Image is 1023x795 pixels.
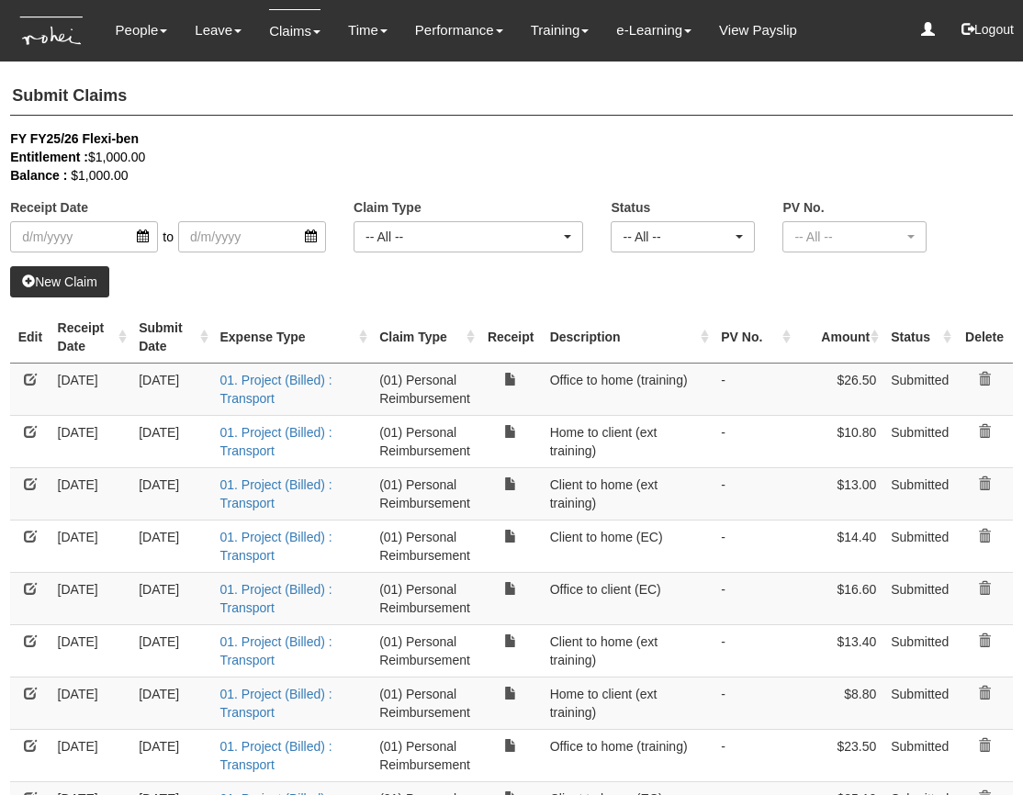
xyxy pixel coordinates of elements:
[51,311,132,364] th: Receipt Date : activate to sort column ascending
[883,311,956,364] th: Status : activate to sort column ascending
[10,168,67,183] b: Balance :
[131,520,212,572] td: [DATE]
[795,677,883,729] td: $8.80
[782,221,927,252] button: -- All --
[479,311,543,364] th: Receipt
[131,677,212,729] td: [DATE]
[131,415,212,467] td: [DATE]
[10,78,1013,116] h4: Submit Claims
[269,9,320,52] a: Claims
[795,363,883,415] td: $26.50
[51,624,132,677] td: [DATE]
[178,221,326,252] input: d/m/yyyy
[543,677,714,729] td: Home to client (ext training)
[10,221,158,252] input: d/m/yyyy
[415,9,503,51] a: Performance
[616,9,691,51] a: e-Learning
[10,131,139,146] b: FY FY25/26 Flexi-ben
[220,582,332,615] a: 01. Project (Billed) : Transport
[883,415,956,467] td: Submitted
[883,520,956,572] td: Submitted
[883,363,956,415] td: Submitted
[348,9,388,51] a: Time
[51,729,132,781] td: [DATE]
[220,634,332,667] a: 01. Project (Billed) : Transport
[883,467,956,520] td: Submitted
[543,729,714,781] td: Office to home (training)
[714,624,795,677] td: -
[714,467,795,520] td: -
[10,198,88,217] label: Receipt Date
[71,168,128,183] span: $1,000.00
[795,467,883,520] td: $13.00
[372,467,479,520] td: (01) Personal Reimbursement
[51,467,132,520] td: [DATE]
[782,198,824,217] label: PV No.
[51,415,132,467] td: [DATE]
[795,415,883,467] td: $10.80
[354,221,583,252] button: -- All --
[714,572,795,624] td: -
[714,729,795,781] td: -
[543,363,714,415] td: Office to home (training)
[795,729,883,781] td: $23.50
[131,572,212,624] td: [DATE]
[372,677,479,729] td: (01) Personal Reimbursement
[543,520,714,572] td: Client to home (EC)
[195,9,242,51] a: Leave
[956,311,1013,364] th: Delete
[131,729,212,781] td: [DATE]
[365,228,560,246] div: -- All --
[883,677,956,729] td: Submitted
[543,311,714,364] th: Description : activate to sort column ascending
[220,530,332,563] a: 01. Project (Billed) : Transport
[543,624,714,677] td: Client to home (ext training)
[372,572,479,624] td: (01) Personal Reimbursement
[543,572,714,624] td: Office to client (EC)
[714,363,795,415] td: -
[10,150,88,164] b: Entitlement :
[131,311,212,364] th: Submit Date : activate to sort column ascending
[10,148,985,166] div: $1,000.00
[611,221,755,252] button: -- All --
[372,624,479,677] td: (01) Personal Reimbursement
[714,677,795,729] td: -
[131,624,212,677] td: [DATE]
[795,624,883,677] td: $13.40
[220,739,332,772] a: 01. Project (Billed) : Transport
[543,467,714,520] td: Client to home (ext training)
[543,415,714,467] td: Home to client (ext training)
[220,687,332,720] a: 01. Project (Billed) : Transport
[372,363,479,415] td: (01) Personal Reimbursement
[714,520,795,572] td: -
[794,228,904,246] div: -- All --
[116,9,168,51] a: People
[719,9,797,51] a: View Payslip
[131,363,212,415] td: [DATE]
[714,311,795,364] th: PV No. : activate to sort column ascending
[883,572,956,624] td: Submitted
[51,677,132,729] td: [DATE]
[883,729,956,781] td: Submitted
[220,425,332,458] a: 01. Project (Billed) : Transport
[213,311,373,364] th: Expense Type : activate to sort column ascending
[220,477,332,510] a: 01. Project (Billed) : Transport
[883,624,956,677] td: Submitted
[51,572,132,624] td: [DATE]
[372,415,479,467] td: (01) Personal Reimbursement
[795,520,883,572] td: $14.40
[372,311,479,364] th: Claim Type : activate to sort column ascending
[623,228,732,246] div: -- All --
[51,363,132,415] td: [DATE]
[158,221,178,252] span: to
[372,520,479,572] td: (01) Personal Reimbursement
[10,266,109,297] a: New Claim
[10,311,50,364] th: Edit
[51,520,132,572] td: [DATE]
[714,415,795,467] td: -
[372,729,479,781] td: (01) Personal Reimbursement
[795,311,883,364] th: Amount : activate to sort column ascending
[611,198,650,217] label: Status
[531,9,590,51] a: Training
[220,373,332,406] a: 01. Project (Billed) : Transport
